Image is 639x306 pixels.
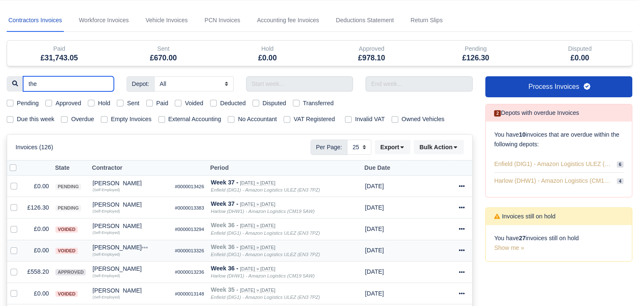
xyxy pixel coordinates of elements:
[240,288,275,293] small: [DATE] » [DATE]
[92,231,120,235] small: (Self-Employed)
[16,144,53,151] h6: Invoices (126)
[326,54,417,62] h5: £978.10
[365,247,384,254] span: 4 days ago
[175,184,204,189] small: #0000013426
[168,114,221,124] label: External Accounting
[89,160,171,176] th: Contractor
[23,76,114,91] input: Search for invoices...
[13,54,105,62] h5: £31,743.05
[238,114,277,124] label: No Accountant
[617,161,623,168] span: 6
[414,140,464,154] button: Bulk Action
[211,209,315,214] i: Harlow (DHW1) - Amazon Logistics (CM19 5AW)
[430,44,521,54] div: Pending
[7,9,64,32] a: Contractors Invoices
[77,9,131,32] a: Workforce Invoices
[362,160,403,176] th: Due Date
[211,244,238,250] strong: Week 36 -
[211,295,320,300] i: Enfield (DIG1) - Amazon Logistics ULEZ (EN3 7PZ)
[17,99,39,108] label: Pending
[175,227,204,232] small: #0000013294
[55,184,81,190] span: pending
[326,44,417,54] div: Approved
[111,41,216,66] div: Sent
[402,114,444,124] label: Owned Vehicles
[175,270,204,275] small: #0000013236
[98,99,110,108] label: Hold
[310,140,347,155] span: Per Page:
[519,131,526,138] strong: 10
[240,180,275,186] small: [DATE] » [DATE]
[24,240,52,261] td: £0.00
[494,130,623,149] p: You have invoices that are overdue within the following depots:
[92,288,168,293] div: [PERSON_NAME]
[375,140,410,154] button: Export
[24,283,52,304] td: £0.00
[366,76,473,91] input: End week...
[211,273,315,278] i: Harlow (DHW1) - Amazon Logistics (CM19 5AW)
[494,159,613,169] span: Enfield (DIG1) - Amazon Logistics ULEZ (EN3 7PZ)
[494,156,623,173] a: Enfield (DIG1) - Amazon Logistics ULEZ (EN3 7PZ) 6
[240,202,275,207] small: [DATE] » [DATE]
[144,9,189,32] a: Vehicle Invoices
[175,248,204,253] small: #0000013326
[263,99,286,108] label: Disputed
[365,226,384,232] span: 1 week from now
[211,200,238,207] strong: Week 37 -
[92,180,168,186] div: [PERSON_NAME]
[52,160,89,176] th: State
[92,223,168,229] div: [PERSON_NAME]
[216,41,320,66] div: Hold
[365,268,384,275] span: 1 week from now
[7,41,111,66] div: Paid
[494,109,579,117] h6: Depots with overdue Invoices
[246,76,353,91] input: Start week...
[92,209,120,213] small: (Self-Employed)
[365,290,384,297] span: 2 days from now
[486,225,632,261] div: You have invoices still on hold
[92,295,120,299] small: (Self-Employed)
[519,235,526,241] strong: 27
[534,44,626,54] div: Disputed
[92,188,120,192] small: (Self-Employed)
[24,197,52,218] td: £126.30
[92,252,120,257] small: (Self-Employed)
[92,266,168,272] div: [PERSON_NAME]
[92,274,120,278] small: (Self-Employed)
[185,99,203,108] label: Voided
[111,114,152,124] label: Empty Invoices
[240,245,275,250] small: [DATE] » [DATE]
[294,114,335,124] label: VAT Registered
[494,244,524,251] a: Show me »
[534,54,626,62] h5: £0.00
[118,44,209,54] div: Sent
[92,202,168,207] div: [PERSON_NAME]
[220,99,246,108] label: Deducted
[211,252,320,257] i: Enfield (DIG1) - Amazon Logistics ULEZ (EN3 7PZ)
[423,41,528,66] div: Pending
[71,114,94,124] label: Overdue
[17,114,54,124] label: Due this week
[240,266,275,272] small: [DATE] » [DATE]
[365,204,384,211] span: 2 weeks from now
[222,54,313,62] h5: £0.00
[55,269,86,275] span: approved
[494,176,613,186] span: Harlow (DHW1) - Amazon Logistics (CM19 5AW)
[127,99,139,108] label: Sent
[175,205,204,210] small: #0000013383
[355,114,385,124] label: Invalid VAT
[175,291,204,296] small: #0000013148
[55,205,81,211] span: pending
[118,54,209,62] h5: £670.00
[211,179,238,186] strong: Week 37 -
[24,261,52,283] td: £558.20
[55,291,77,297] span: voided
[240,223,275,228] small: [DATE] » [DATE]
[319,41,423,66] div: Approved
